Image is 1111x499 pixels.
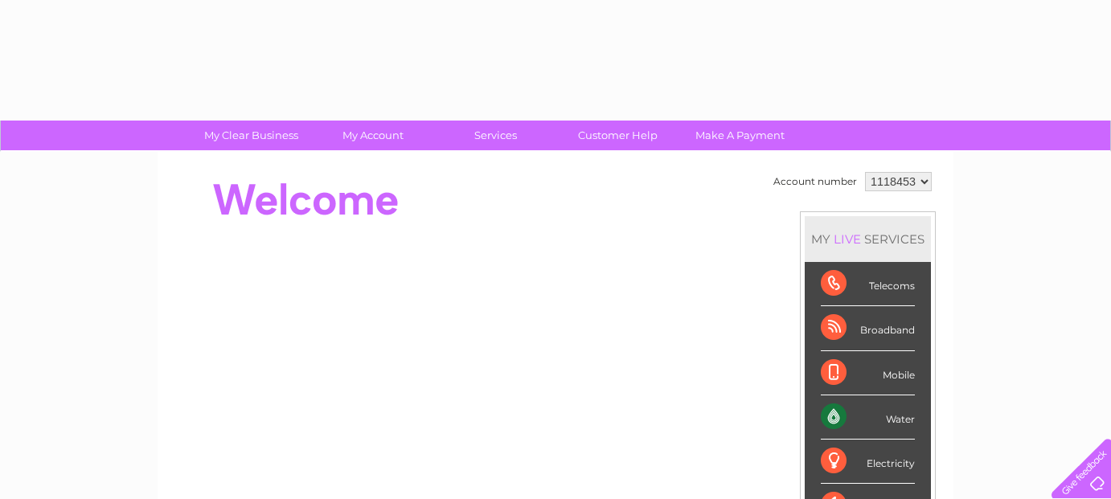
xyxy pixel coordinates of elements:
div: Broadband [821,306,915,350]
a: My Account [307,121,440,150]
a: Make A Payment [674,121,806,150]
a: My Clear Business [185,121,318,150]
div: Telecoms [821,262,915,306]
a: Customer Help [551,121,684,150]
div: LIVE [830,231,864,247]
div: Mobile [821,351,915,395]
div: MY SERVICES [805,216,931,262]
a: Services [429,121,562,150]
div: Water [821,395,915,440]
div: Electricity [821,440,915,484]
td: Account number [769,168,861,195]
